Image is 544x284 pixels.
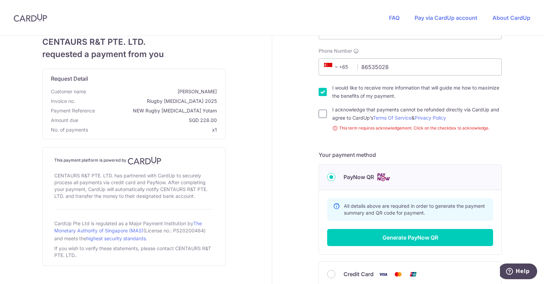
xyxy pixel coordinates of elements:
[51,75,88,82] span: translation missing: en.request_detail
[42,48,225,60] span: requested a payment from you
[327,229,493,246] button: Generate PayNow QR
[373,115,412,121] a: Terms Of Service
[500,263,537,281] iframe: Opens a widget where you can find more information
[344,203,485,216] span: All details above are required in order to generate the payment summary and QR code for payment.
[377,173,390,181] img: Cards logo
[319,151,502,159] h5: Your payment method
[492,14,530,21] a: About CardUp
[51,108,95,113] span: translation missing: en.payment_reference
[327,270,493,279] div: Credit Card Visa Mastercard Union Pay
[51,126,88,133] span: No. of payments
[51,117,78,124] span: Amount due
[332,84,502,100] label: I would like to receive more information that will guide me how to maximize the benefits of my pa...
[78,98,217,105] span: Riugby [MEDICAL_DATA] 2025
[42,36,225,48] span: CENTAURS R&T PTE. LTD.
[344,270,374,278] span: Credit Card
[54,244,213,260] div: If you wish to verify these statements, please contact CENTAURS R&T PTE. LTD..
[415,115,446,121] a: Privacy Policy
[81,117,217,124] span: SGD 228.00
[86,235,146,241] a: highest security standards
[389,14,400,21] a: FAQ
[406,270,420,279] img: Union Pay
[89,88,217,95] span: [PERSON_NAME]
[332,125,502,132] small: This term requires acknowledgement. Click on the checkbox to acknowledge.
[344,173,374,181] span: PayNow QR
[319,48,352,54] span: Phone Number
[415,14,477,21] a: Pay via CardUp account
[54,171,213,201] div: CENTAURS R&T PTE. LTD. has partnered with CardUp to securely process all payments via credit card...
[327,173,493,181] div: PayNow QR Cards logo
[98,107,217,114] span: NEW Rugby [MEDICAL_DATA] Yotam
[128,157,161,165] img: CardUp
[51,98,75,105] span: Invoice no.
[212,127,217,133] span: x1
[324,63,340,71] span: +65
[391,270,405,279] img: Mastercard
[376,270,390,279] img: Visa
[54,218,213,244] div: CardUp Pte Ltd is regulated as a Major Payment Institution by (License no.: PS20200484) and meets...
[322,63,353,71] span: +65
[332,106,502,122] label: I acknowledge that payments cannot be refunded directly via CardUp and agree to CardUp’s &
[51,88,86,95] span: Customer name
[14,14,47,22] img: CardUp
[54,157,213,165] h4: This payment platform is powered by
